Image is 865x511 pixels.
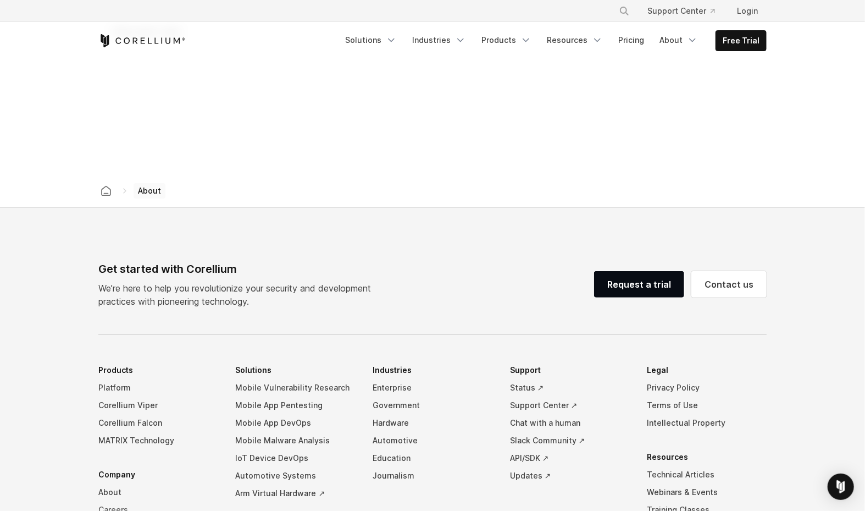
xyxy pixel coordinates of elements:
a: Automotive Systems [236,467,356,485]
a: Products [475,30,538,50]
a: Slack Community ↗ [510,432,630,449]
a: Login [728,1,767,21]
a: Support Center ↗ [510,397,630,414]
a: Corellium Home [98,34,186,47]
a: Mobile App Pentesting [236,397,356,414]
button: Search [614,1,634,21]
a: Government [373,397,492,414]
a: Status ↗ [510,379,630,397]
div: Open Intercom Messenger [828,474,854,500]
a: Chat with a human [510,414,630,432]
p: We’re here to help you revolutionize your security and development practices with pioneering tech... [98,282,380,308]
a: Corellium Viper [98,397,218,414]
a: IoT Device DevOps [236,449,356,467]
a: Industries [406,30,473,50]
span: About [134,183,165,199]
a: Request a trial [594,271,684,298]
a: Terms of Use [647,397,767,414]
div: Get started with Corellium [98,261,380,277]
a: Webinars & Events [647,483,767,501]
a: Contact us [691,271,767,298]
a: Privacy Policy [647,379,767,397]
a: Resources [540,30,609,50]
a: About [98,483,218,501]
div: Navigation Menu [606,1,767,21]
a: Mobile Malware Analysis [236,432,356,449]
a: Arm Virtual Hardware ↗ [236,485,356,502]
a: Solutions [339,30,403,50]
a: Pricing [612,30,651,50]
a: Education [373,449,492,467]
a: Journalism [373,467,492,485]
a: Mobile Vulnerability Research [236,379,356,397]
a: Technical Articles [647,466,767,483]
a: API/SDK ↗ [510,449,630,467]
a: Intellectual Property [647,414,767,432]
a: Free Trial [716,31,766,51]
a: About [653,30,705,50]
a: Enterprise [373,379,492,397]
div: Navigation Menu [339,30,767,51]
a: Mobile App DevOps [236,414,356,432]
a: Automotive [373,432,492,449]
a: Corellium home [96,183,116,199]
a: MATRIX Technology [98,432,218,449]
a: Support Center [639,1,724,21]
a: Updates ↗ [510,467,630,485]
a: Corellium Falcon [98,414,218,432]
a: Hardware [373,414,492,432]
a: Platform [98,379,218,397]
